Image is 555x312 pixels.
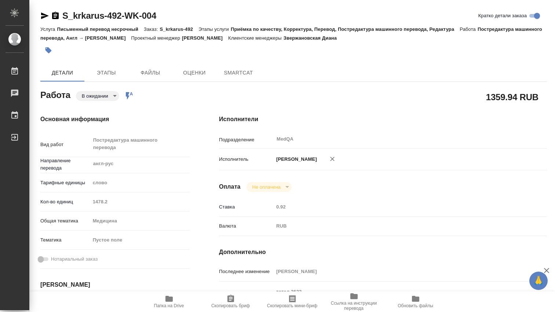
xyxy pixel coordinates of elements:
p: [PERSON_NAME] [182,35,228,41]
span: SmartCat [221,68,256,77]
div: В ожидании [247,182,292,192]
h4: Оплата [219,182,241,191]
span: Обновить файлы [398,303,433,308]
h4: Дополнительно [219,248,547,257]
p: Работа [460,26,478,32]
div: слово [90,177,190,189]
span: Папка на Drive [154,303,184,308]
p: Этапы услуги [198,26,231,32]
span: Скопировать мини-бриф [267,303,317,308]
div: В ожидании [76,91,119,101]
p: Услуга [40,26,57,32]
div: RUB [274,220,520,232]
p: Письменный перевод несрочный [57,26,144,32]
button: Скопировать мини-бриф [262,291,323,312]
input: Пустое поле [274,202,520,212]
button: В ожидании [80,93,110,99]
a: S_krkarus-492-WK-004 [62,11,156,21]
button: Не оплачена [250,184,283,190]
p: Направление перевода [40,157,90,172]
button: 🙏 [529,272,548,290]
p: Кол-во единиц [40,198,90,206]
button: Удалить исполнителя [324,151,340,167]
span: Кратко детали заказа [478,12,527,19]
button: Папка на Drive [138,291,200,312]
p: S_krkarus-492 [160,26,198,32]
span: Оценки [177,68,212,77]
span: Скопировать бриф [211,303,250,308]
h2: Работа [40,88,70,101]
p: Звержановская Диана [284,35,342,41]
p: Заказ: [144,26,160,32]
p: Подразделение [219,136,274,144]
span: Этапы [89,68,124,77]
h2: 1359.94 RUB [486,91,538,103]
button: Ссылка на инструкции перевода [323,291,385,312]
h4: [PERSON_NAME] [40,280,190,289]
button: Скопировать бриф [200,291,262,312]
p: Тематика [40,236,90,244]
input: Пустое поле [274,266,520,277]
input: Пустое поле [90,196,190,207]
h4: Основная информация [40,115,190,124]
p: Последнее изменение [219,268,274,275]
button: Добавить тэг [40,42,56,58]
span: Файлы [133,68,168,77]
button: Скопировать ссылку для ЯМессенджера [40,11,49,20]
span: Детали [45,68,80,77]
p: Валюта [219,222,274,230]
p: Общая тематика [40,217,90,225]
p: Клиентские менеджеры [228,35,284,41]
h4: Исполнители [219,115,547,124]
p: Тарифные единицы [40,179,90,186]
p: Приёмка по качеству, Корректура, Перевод, Постредактура машинного перевода, Редактура [231,26,460,32]
p: Исполнитель [219,156,274,163]
div: Медицина [90,215,190,227]
span: Нотариальный заказ [51,255,98,263]
p: Вид работ [40,141,90,148]
button: Обновить файлы [385,291,446,312]
span: 🙏 [532,273,545,289]
p: [PERSON_NAME] [274,156,317,163]
p: Ставка [219,203,274,211]
span: Ссылка на инструкции перевода [328,301,380,311]
div: Пустое поле [93,236,181,244]
div: Пустое поле [90,234,190,246]
button: Скопировать ссылку [51,11,60,20]
p: Проектный менеджер [131,35,182,41]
